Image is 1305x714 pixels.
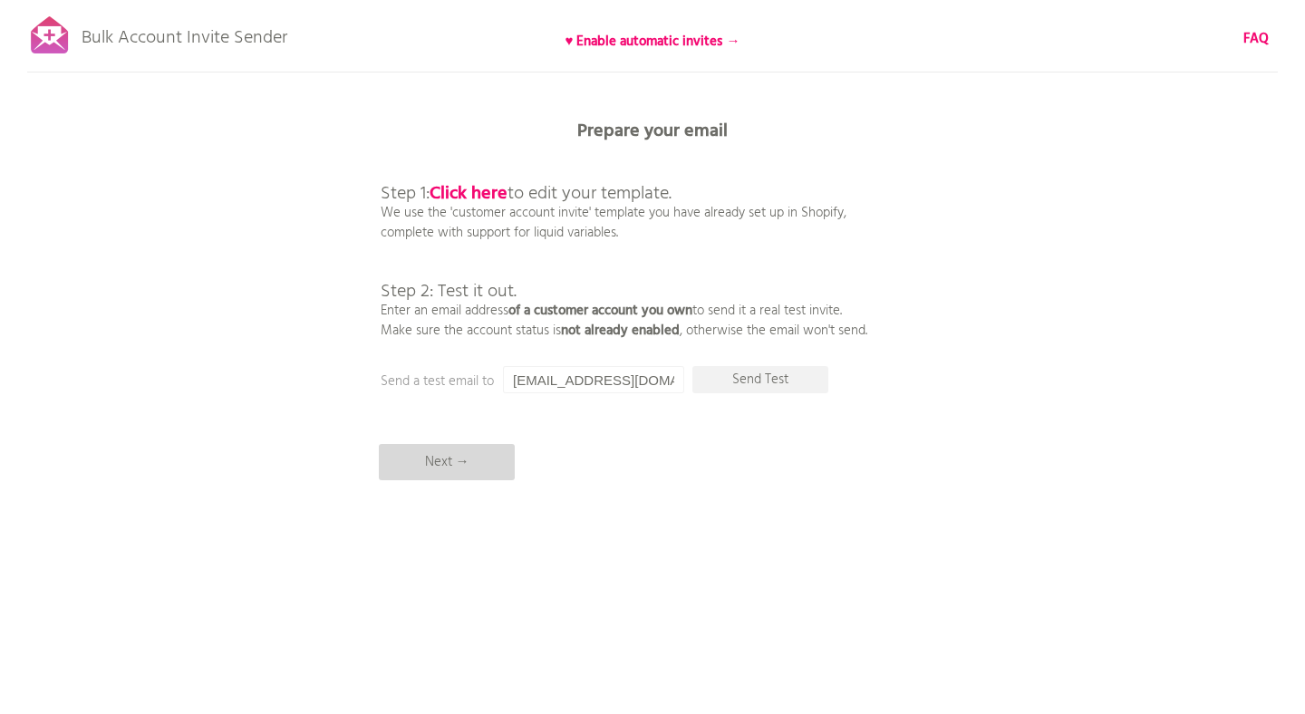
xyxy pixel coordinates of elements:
b: FAQ [1243,28,1269,50]
a: FAQ [1243,29,1269,49]
p: We use the 'customer account invite' template you have already set up in Shopify, complete with s... [381,145,867,341]
b: ♥ Enable automatic invites → [565,31,740,53]
p: Next → [379,444,515,480]
p: Send Test [692,366,828,393]
span: Step 2: Test it out. [381,277,517,306]
b: Prepare your email [577,117,728,146]
b: not already enabled [561,320,680,342]
span: Step 1: to edit your template. [381,179,672,208]
p: Bulk Account Invite Sender [82,11,287,56]
b: of a customer account you own [508,300,692,322]
p: Send a test email to [381,371,743,391]
a: Click here [430,179,507,208]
